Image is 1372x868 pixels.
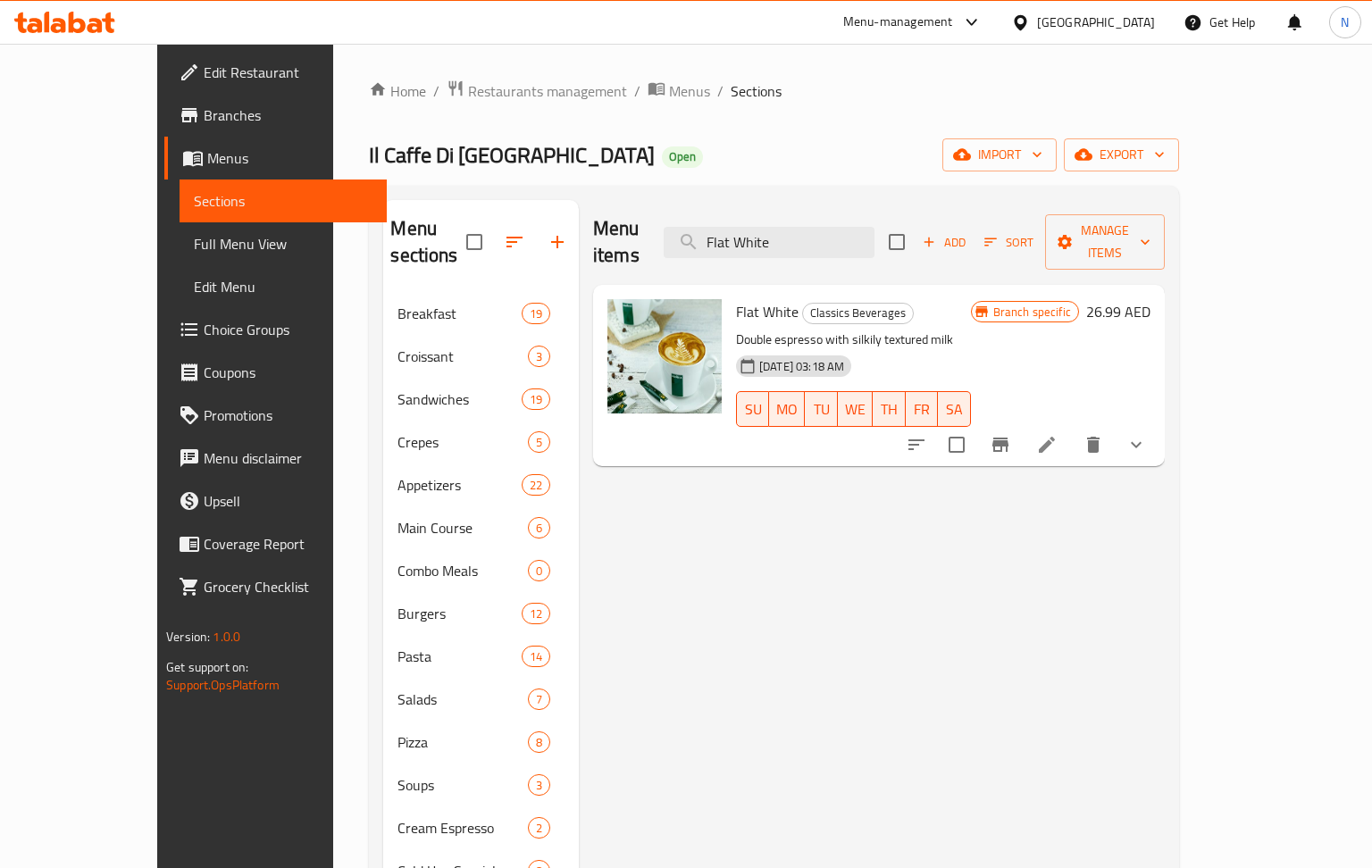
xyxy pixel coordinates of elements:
[383,421,579,463] div: Crepes5
[528,431,550,453] div: items
[369,80,426,102] a: Home
[383,506,579,549] div: Main Course6
[812,396,831,422] span: TU
[397,346,527,367] div: Croissant
[920,232,968,253] span: Add
[397,817,527,839] span: Cream Espresso
[383,335,579,378] div: Croissant3
[529,820,549,837] span: 2
[1078,144,1165,166] span: export
[383,378,579,421] div: Sandwiches19
[397,517,527,538] span: Main Course
[593,215,642,269] h2: Menu items
[945,396,964,422] span: SA
[528,689,550,710] div: items
[164,437,387,480] a: Menu disclaimer
[397,689,527,710] span: Salads
[397,303,521,324] span: Breakfast
[204,362,372,383] span: Coupons
[1045,214,1165,270] button: Manage items
[369,79,1179,103] nav: breadcrumb
[873,391,906,427] button: TH
[662,149,703,164] span: Open
[895,423,938,466] button: sort-choices
[942,138,1057,171] button: import
[528,346,550,367] div: items
[880,396,899,422] span: TH
[662,146,703,168] div: Open
[1037,13,1155,32] div: [GEOGRAPHIC_DATA]
[164,94,387,137] a: Branches
[383,592,579,635] div: Burgers12
[1036,434,1058,455] a: Edit menu item
[213,625,240,648] span: 1.0.0
[1086,299,1150,324] h6: 26.99 AED
[938,391,971,427] button: SA
[528,817,550,839] div: items
[204,447,372,469] span: Menu disclaimer
[984,232,1033,253] span: Sort
[383,764,579,806] div: Soups3
[397,603,521,624] span: Burgers
[536,221,579,263] button: Add section
[383,463,579,506] div: Appetizers22
[523,605,549,622] span: 12
[397,388,521,410] div: Sandwiches
[166,625,210,648] span: Version:
[744,396,762,422] span: SU
[916,229,973,256] span: Add item
[803,303,913,323] span: Classics Beverages
[980,229,1038,256] button: Sort
[164,480,387,522] a: Upsell
[397,646,521,667] span: Pasta
[916,229,973,256] button: Add
[607,299,722,413] img: Flat White
[913,396,932,422] span: FR
[805,391,838,427] button: TU
[529,777,549,794] span: 3
[194,233,372,255] span: Full Menu View
[164,394,387,437] a: Promotions
[1064,138,1179,171] button: export
[776,396,798,422] span: MO
[522,646,550,667] div: items
[802,303,914,324] div: Classics Beverages
[164,51,387,94] a: Edit Restaurant
[957,144,1042,166] span: import
[523,648,549,665] span: 14
[397,560,527,581] span: Combo Meals
[204,62,372,83] span: Edit Restaurant
[528,731,550,753] div: items
[522,303,550,324] div: items
[973,229,1045,256] span: Sort items
[383,678,579,721] div: Salads7
[204,490,372,512] span: Upsell
[731,80,782,102] span: Sections
[1059,220,1150,264] span: Manage items
[845,396,866,422] span: WE
[194,276,372,297] span: Edit Menu
[1115,423,1158,466] button: show more
[164,565,387,608] a: Grocery Checklist
[164,308,387,351] a: Choice Groups
[204,576,372,597] span: Grocery Checklist
[529,348,549,365] span: 3
[383,292,579,335] div: Breakfast19
[522,474,550,496] div: items
[529,520,549,537] span: 6
[383,721,579,764] div: Pizza8
[166,673,280,697] a: Support.OpsPlatform
[522,388,550,410] div: items
[906,391,939,427] button: FR
[529,691,549,708] span: 7
[634,80,640,102] li: /
[528,517,550,538] div: items
[986,304,1078,321] span: Branch specific
[397,431,527,453] span: Crepes
[736,329,971,351] p: Double espresso with silkily textured milk
[397,731,527,753] span: Pizza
